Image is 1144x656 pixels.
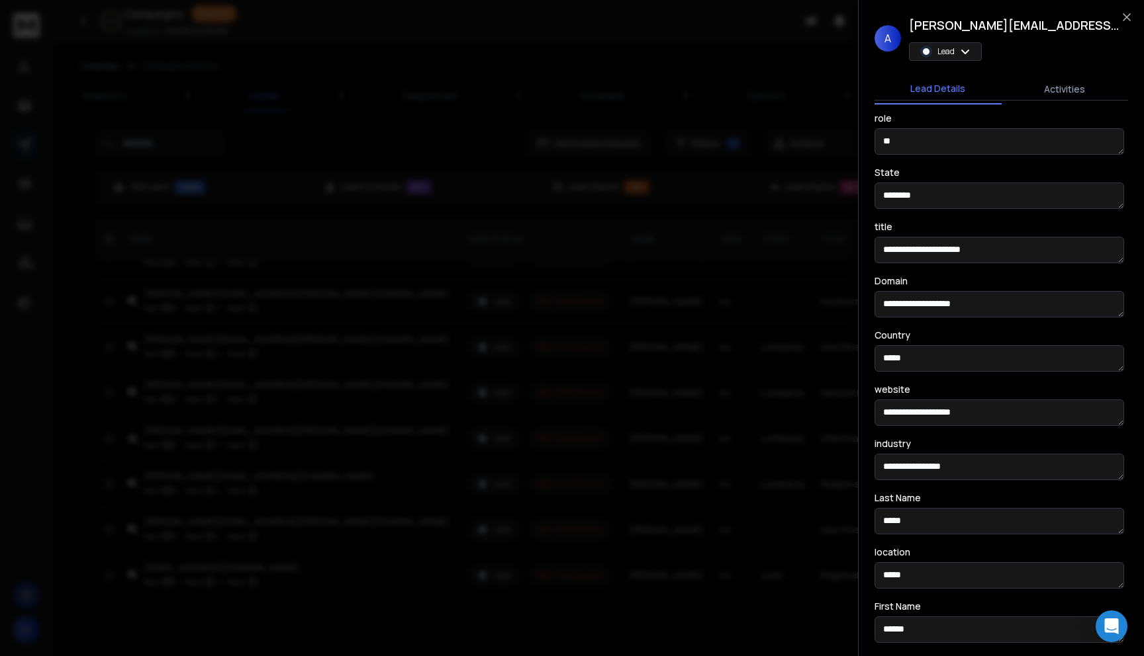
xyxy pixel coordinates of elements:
[875,168,900,177] label: State
[875,439,911,448] label: industry
[1096,610,1127,642] div: Open Intercom Messenger
[875,493,921,503] label: Last Name
[875,222,892,231] label: title
[909,16,1121,34] h1: [PERSON_NAME][EMAIL_ADDRESS][PERSON_NAME][DOMAIN_NAME]
[1002,75,1129,104] button: Activities
[875,331,910,340] label: Country
[875,114,892,123] label: role
[875,25,901,52] span: A
[875,548,910,557] label: location
[875,74,1002,104] button: Lead Details
[875,602,921,611] label: First Name
[875,385,910,394] label: website
[937,46,955,57] p: Lead
[875,276,908,286] label: Domain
